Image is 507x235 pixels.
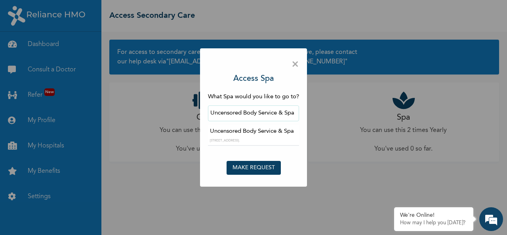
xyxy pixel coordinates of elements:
div: We're Online! [400,212,467,219]
p: How may I help you today? [400,220,467,226]
button: MAKE REQUEST [227,161,281,175]
input: Search by name or address [208,105,299,121]
p: Uncensored Body Service & Spa [210,127,297,136]
span: × [292,56,299,73]
span: What Spa would you like to go to? [208,94,299,100]
p: [STREET_ADDRESS]. [210,138,297,143]
h3: Access Spa [233,73,274,85]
